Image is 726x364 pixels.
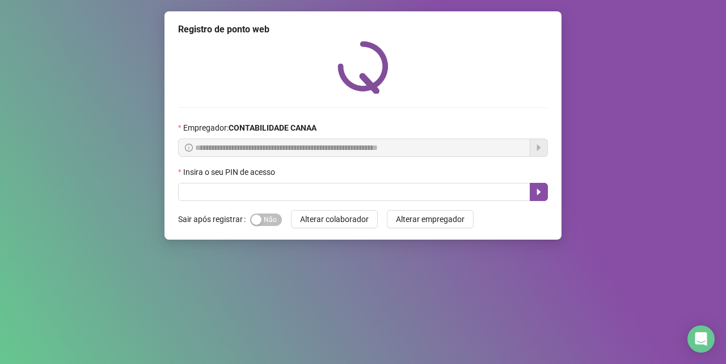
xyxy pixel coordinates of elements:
button: Alterar colaborador [291,210,378,228]
div: Registro de ponto web [178,23,548,36]
div: Open Intercom Messenger [687,325,715,353]
button: Alterar empregador [387,210,474,228]
img: QRPoint [337,41,389,94]
strong: CONTABILIDADE CANAA [229,123,316,132]
span: caret-right [534,187,543,196]
span: Empregador : [183,122,316,134]
span: info-circle [185,144,193,152]
label: Sair após registrar [178,210,250,228]
span: Alterar colaborador [300,213,369,225]
label: Insira o seu PIN de acesso [178,166,282,178]
span: Alterar empregador [396,213,465,225]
